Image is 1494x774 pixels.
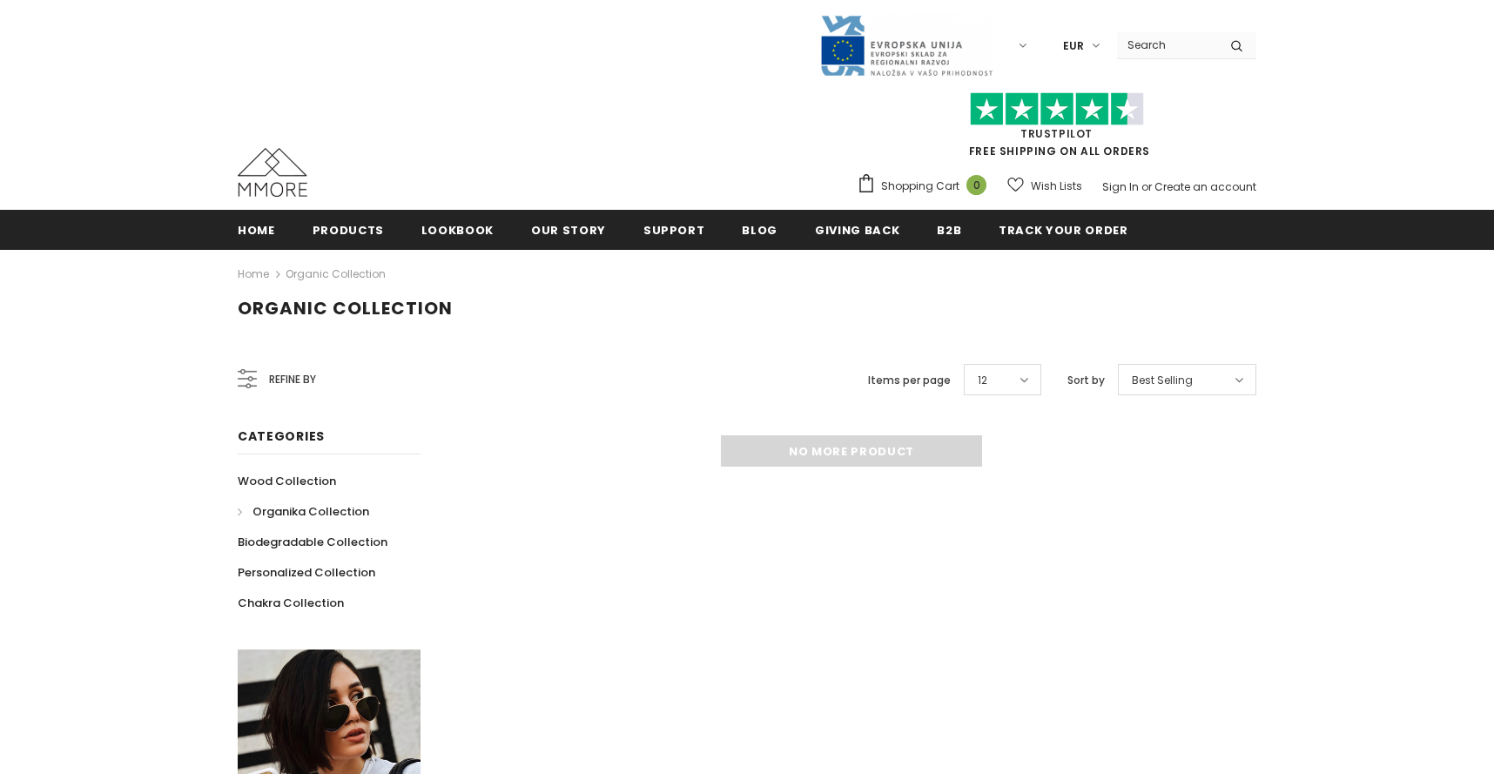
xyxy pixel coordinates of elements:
a: Chakra Collection [238,588,344,618]
span: Best Selling [1132,372,1193,389]
img: Trust Pilot Stars [970,92,1144,126]
span: Chakra Collection [238,595,344,611]
a: Wish Lists [1007,171,1082,201]
a: Personalized Collection [238,557,375,588]
a: Shopping Cart 0 [857,173,995,199]
span: FREE SHIPPING ON ALL ORDERS [857,100,1256,158]
a: Organic Collection [286,266,386,281]
span: Home [238,222,275,239]
span: B2B [937,222,961,239]
a: Biodegradable Collection [238,527,387,557]
a: Create an account [1154,179,1256,194]
span: Products [313,222,384,239]
a: Organika Collection [238,496,369,527]
span: Refine by [269,370,316,389]
a: Wood Collection [238,466,336,496]
span: or [1141,179,1152,194]
a: Javni Razpis [819,37,993,52]
span: Wood Collection [238,473,336,489]
span: Organic Collection [238,296,453,320]
label: Sort by [1067,372,1105,389]
a: B2B [937,210,961,249]
a: Giving back [815,210,899,249]
img: MMORE Cases [238,148,307,197]
span: 0 [966,175,986,195]
span: Categories [238,427,325,445]
span: Lookbook [421,222,494,239]
input: Search Site [1117,32,1217,57]
a: support [643,210,705,249]
a: Sign In [1102,179,1139,194]
a: Products [313,210,384,249]
span: 12 [978,372,987,389]
a: Blog [742,210,777,249]
span: Organika Collection [252,503,369,520]
a: Track your order [999,210,1127,249]
span: Giving back [815,222,899,239]
span: EUR [1063,37,1084,55]
img: Javni Razpis [819,14,993,77]
span: Biodegradable Collection [238,534,387,550]
a: Home [238,264,269,285]
span: Shopping Cart [881,178,959,195]
span: Track your order [999,222,1127,239]
label: Items per page [868,372,951,389]
a: Lookbook [421,210,494,249]
span: Blog [742,222,777,239]
span: Personalized Collection [238,564,375,581]
a: Our Story [531,210,606,249]
span: Our Story [531,222,606,239]
a: Trustpilot [1020,126,1093,141]
span: Wish Lists [1031,178,1082,195]
a: Home [238,210,275,249]
span: support [643,222,705,239]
